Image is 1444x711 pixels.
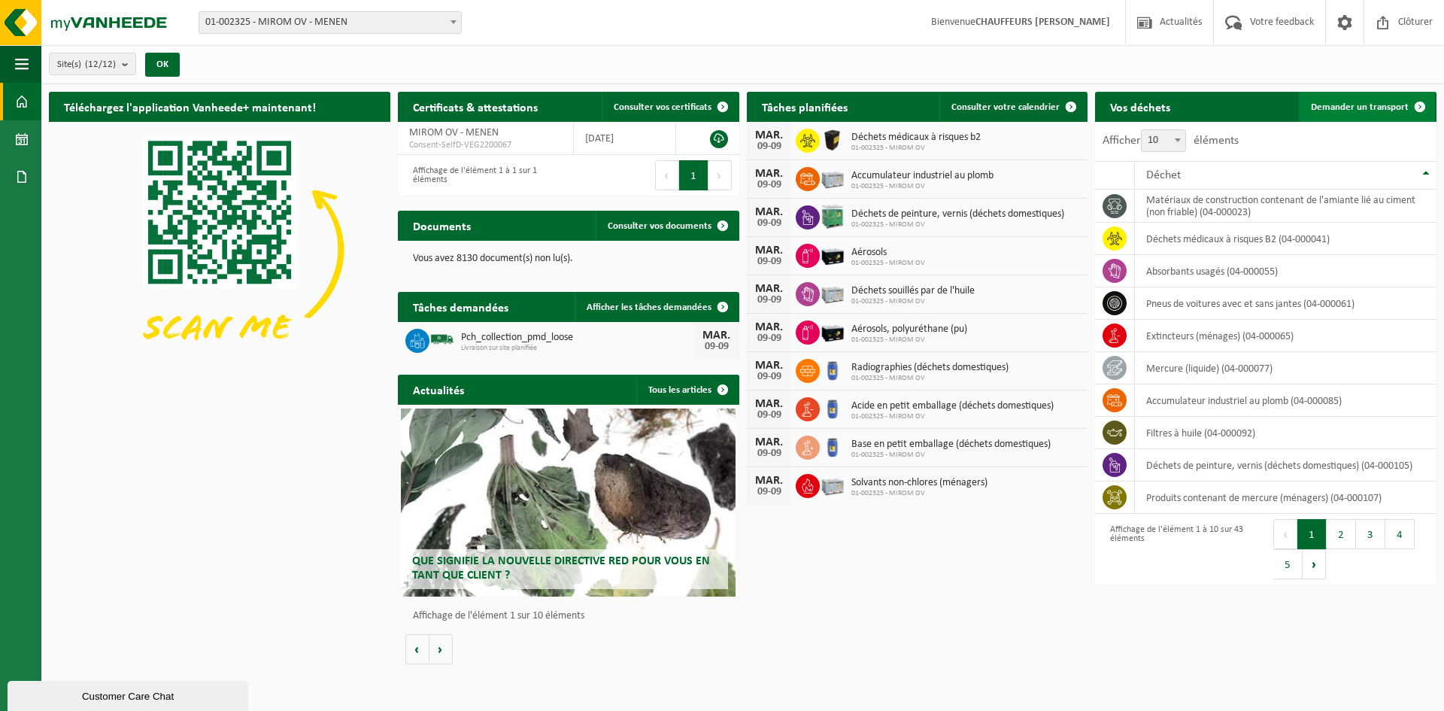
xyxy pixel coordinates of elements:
td: [DATE] [574,122,676,155]
button: 3 [1356,519,1385,549]
span: 01-002325 - MIROM OV [851,259,925,268]
span: Déchet [1146,169,1181,181]
div: 09-09 [754,180,784,190]
a: Consulter votre calendrier [939,92,1086,122]
img: BL-SO-LV [429,327,455,352]
span: Déchets souillés par de l'huile [851,285,975,297]
span: 10 [1142,130,1185,151]
div: MAR. [754,283,784,295]
button: 5 [1273,549,1303,579]
img: PB-OT-0120-HPE-00-02 [820,433,845,459]
h2: Actualités [398,375,479,404]
span: 01-002325 - MIROM OV [851,489,987,498]
div: 09-09 [754,372,784,382]
div: MAR. [754,398,784,410]
p: Affichage de l'élément 1 sur 10 éléments [413,611,732,621]
span: 01-002325 - MIROM OV - MENEN [199,11,462,34]
a: Afficher les tâches demandées [575,292,738,322]
span: Consulter vos documents [608,221,711,231]
span: Que signifie la nouvelle directive RED pour vous en tant que client ? [412,555,710,582]
img: PB-OT-0120-HPE-00-02 [820,395,845,421]
span: 01-002325 - MIROM OV [851,451,1051,460]
td: produits contenant de mercure (ménagers) (04-000107) [1135,482,1436,514]
div: Affichage de l'élément 1 à 10 sur 43 éléments [1103,518,1258,581]
span: Aérosols [851,247,925,259]
div: MAR. [754,206,784,218]
span: Demander un transport [1311,102,1409,112]
div: 09-09 [754,487,784,497]
div: MAR. [702,330,732,342]
span: 01-002325 - MIROM OV [851,144,981,153]
span: Afficher les tâches demandées [587,302,711,312]
div: 09-09 [754,295,784,305]
div: Affichage de l'élément 1 à 1 sur 1 éléments [405,159,561,192]
span: Déchets médicaux à risques b2 [851,132,981,144]
span: Déchets de peinture, vernis (déchets domestiques) [851,208,1064,220]
span: 01-002325 - MIROM OV [851,220,1064,229]
button: Next [1303,549,1326,579]
a: Consulter vos certificats [602,92,738,122]
h2: Téléchargez l'application Vanheede+ maintenant! [49,92,331,121]
iframe: chat widget [8,678,251,711]
td: pneus de voitures avec et sans jantes (04-000061) [1135,287,1436,320]
div: 09-09 [754,410,784,421]
button: 2 [1327,519,1356,549]
a: Demander un transport [1299,92,1435,122]
img: PB-LB-0680-HPE-BK-11 [820,242,845,267]
img: Download de VHEPlus App [49,122,390,378]
img: PB-OT-0120-HPE-00-02 [820,357,845,382]
div: MAR. [754,245,784,257]
div: 09-09 [754,448,784,459]
img: PB-LB-0680-HPE-BK-11 [820,318,845,344]
a: Tous les articles [636,375,738,405]
span: 01-002325 - MIROM OV [851,374,1009,383]
button: Site(s)(12/12) [49,53,136,75]
span: Consulter votre calendrier [951,102,1060,112]
span: Site(s) [57,53,116,76]
button: Previous [1273,519,1297,549]
div: 09-09 [754,141,784,152]
div: MAR. [754,436,784,448]
td: accumulateur industriel au plomb (04-000085) [1135,384,1436,417]
span: 01-002325 - MIROM OV [851,182,994,191]
span: Consulter vos certificats [614,102,711,112]
button: Volgende [429,634,453,664]
td: filtres à huile (04-000092) [1135,417,1436,449]
p: Vous avez 8130 document(s) non lu(s). [413,254,724,264]
div: MAR. [754,168,784,180]
span: Aérosols, polyuréthane (pu) [851,324,967,336]
div: 09-09 [702,342,732,352]
h2: Vos déchets [1095,92,1185,121]
td: mercure (liquide) (04-000077) [1135,352,1436,384]
a: Que signifie la nouvelle directive RED pour vous en tant que client ? [401,409,736,597]
td: extincteurs (ménages) (04-000065) [1135,320,1436,352]
h2: Tâches planifiées [747,92,863,121]
h2: Tâches demandées [398,292,523,321]
button: Previous [655,160,679,190]
span: 01-002325 - MIROM OV [851,297,975,306]
div: 09-09 [754,333,784,344]
button: 1 [1297,519,1327,549]
td: déchets de peinture, vernis (déchets domestiques) (04-000105) [1135,449,1436,482]
div: 09-09 [754,218,784,229]
button: 1 [679,160,708,190]
img: PB-HB-1400-HPE-GN-11 [820,202,845,230]
img: LP-SB-00050-HPE-51 [820,126,845,152]
div: MAR. [754,321,784,333]
button: 4 [1385,519,1415,549]
label: Afficher éléments [1103,135,1239,147]
span: Acide en petit emballage (déchets domestiques) [851,400,1054,412]
td: matériaux de construction contenant de l'amiante lié au ciment (non friable) (04-000023) [1135,190,1436,223]
button: OK [145,53,180,77]
span: MIROM OV - MENEN [409,127,499,138]
span: 10 [1141,129,1186,152]
strong: CHAUFFEURS [PERSON_NAME] [975,17,1110,28]
h2: Certificats & attestations [398,92,553,121]
td: absorbants usagés (04-000055) [1135,255,1436,287]
div: MAR. [754,360,784,372]
img: PB-LB-0680-HPE-GY-11 [820,472,845,497]
div: MAR. [754,129,784,141]
img: PB-LB-0680-HPE-GY-11 [820,280,845,305]
span: Pch_collection_pmd_loose [461,332,694,344]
